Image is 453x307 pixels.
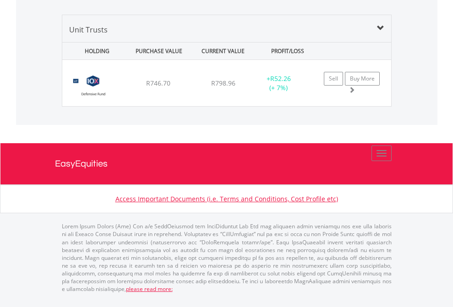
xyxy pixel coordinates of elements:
a: Buy More [345,72,380,86]
div: PROFIT/LOSS [257,43,319,59]
div: HOLDING [63,43,126,59]
div: + (+ 7%) [250,74,307,92]
a: please read more: [126,285,173,293]
span: R746.70 [146,79,170,87]
p: Lorem Ipsum Dolors (Ame) Con a/e SeddOeiusmod tem InciDiduntut Lab Etd mag aliquaen admin veniamq... [62,222,392,293]
a: Sell [324,72,343,86]
span: Unit Trusts [69,25,108,35]
span: R798.96 [211,79,235,87]
a: Access Important Documents (i.e. Terms and Conditions, Cost Profile etc) [115,194,338,203]
div: PURCHASE VALUE [128,43,190,59]
img: UT.ZA.10XLA.png [67,71,120,104]
div: CURRENT VALUE [192,43,254,59]
a: EasyEquities [55,143,398,184]
span: R52.26 [270,74,291,83]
